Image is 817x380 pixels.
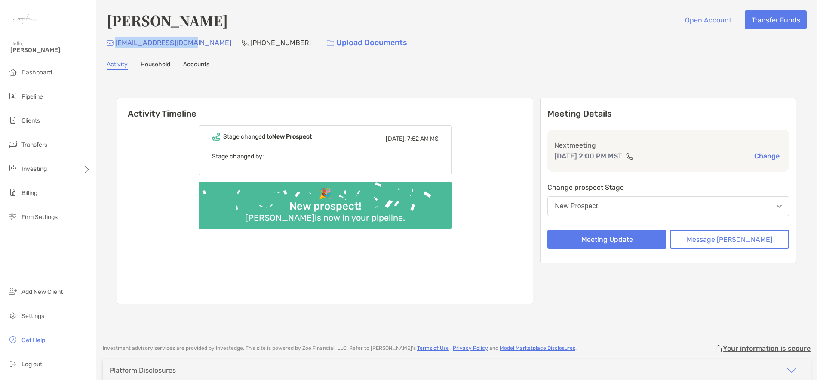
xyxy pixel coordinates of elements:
p: Stage changed by: [212,151,439,162]
img: button icon [327,40,334,46]
span: Log out [21,361,42,368]
p: Change prospect Stage [547,182,789,193]
p: Next meeting [554,140,782,151]
img: clients icon [8,115,18,125]
img: get-help icon [8,334,18,345]
span: Investing [21,165,47,173]
span: Pipeline [21,93,43,100]
img: pipeline icon [8,91,18,101]
span: [DATE], [386,135,406,142]
b: New Prospect [272,133,312,140]
button: Open Account [678,10,738,29]
div: 🎉 [315,188,335,200]
div: New prospect! [286,200,365,213]
a: Upload Documents [321,34,413,52]
span: Dashboard [21,69,52,76]
div: [PERSON_NAME] is now in your pipeline. [242,213,408,223]
p: [EMAIL_ADDRESS][DOMAIN_NAME] [115,37,231,48]
img: transfers icon [8,139,18,149]
img: Zoe Logo [10,3,41,34]
img: communication type [626,153,633,160]
span: Add New Client [21,288,63,296]
span: Clients [21,117,40,124]
a: Activity [107,61,128,70]
button: Change [752,151,782,161]
img: investing icon [8,163,18,173]
div: Stage changed to [223,133,312,140]
button: Transfer Funds [745,10,807,29]
button: Message [PERSON_NAME] [670,230,789,249]
div: New Prospect [555,202,598,210]
span: [PERSON_NAME]! [10,46,91,54]
div: Platform Disclosures [110,366,176,374]
span: Billing [21,189,37,197]
button: New Prospect [547,196,789,216]
img: icon arrow [786,365,797,376]
p: Investment advisory services are provided by Investedge . This site is powered by Zoe Financial, ... [103,345,577,352]
img: Open dropdown arrow [777,205,782,208]
h6: Activity Timeline [117,98,533,119]
img: logout icon [8,358,18,369]
p: [PHONE_NUMBER] [250,37,311,48]
img: add_new_client icon [8,286,18,297]
img: Phone Icon [242,40,249,46]
img: Email Icon [107,40,114,46]
span: 7:52 AM MS [407,135,439,142]
a: Terms of Use [417,345,449,351]
p: [DATE] 2:00 PM MST [554,151,622,161]
a: Privacy Policy [453,345,488,351]
span: Firm Settings [21,213,58,221]
span: Settings [21,312,44,320]
a: Model Marketplace Disclosures [500,345,575,351]
img: billing icon [8,187,18,198]
h4: [PERSON_NAME] [107,10,228,30]
p: Meeting Details [547,108,789,119]
img: firm-settings icon [8,211,18,222]
a: Household [141,61,170,70]
button: Meeting Update [547,230,666,249]
a: Accounts [183,61,209,70]
img: Confetti [199,182,452,222]
img: Event icon [212,133,220,141]
span: Get Help [21,337,45,344]
p: Your information is secure [723,344,811,352]
img: dashboard icon [8,67,18,77]
span: Transfers [21,141,47,148]
img: settings icon [8,310,18,321]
